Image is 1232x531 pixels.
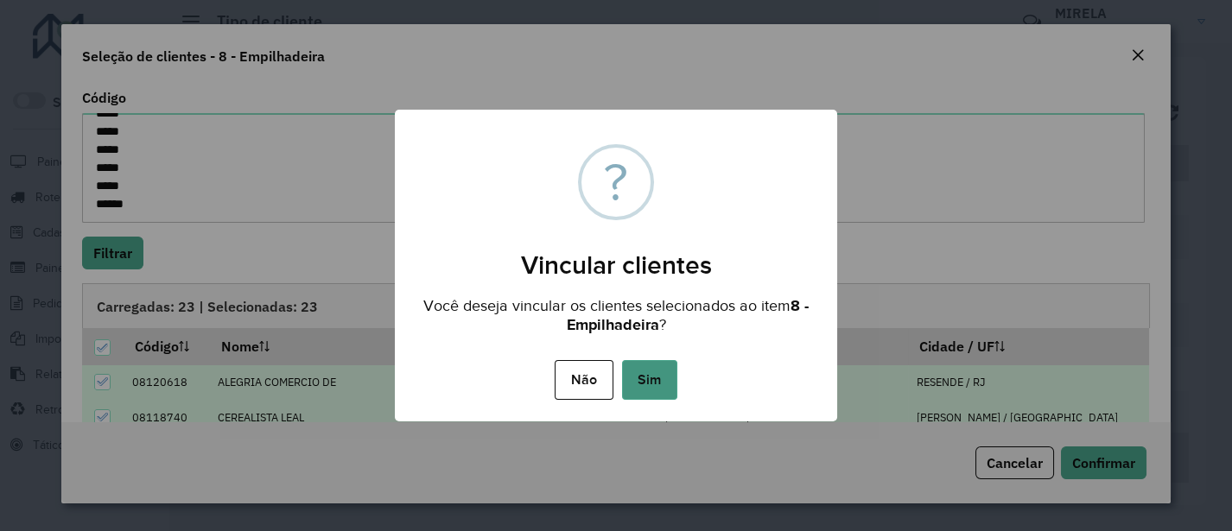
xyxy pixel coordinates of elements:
[604,148,628,217] div: ?
[567,297,810,333] strong: 8 - Empilhadeira
[555,360,613,400] button: Não
[395,281,837,338] div: Você deseja vincular os clientes selecionados ao item ?
[622,360,677,400] button: Sim
[395,229,837,281] h2: Vincular clientes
